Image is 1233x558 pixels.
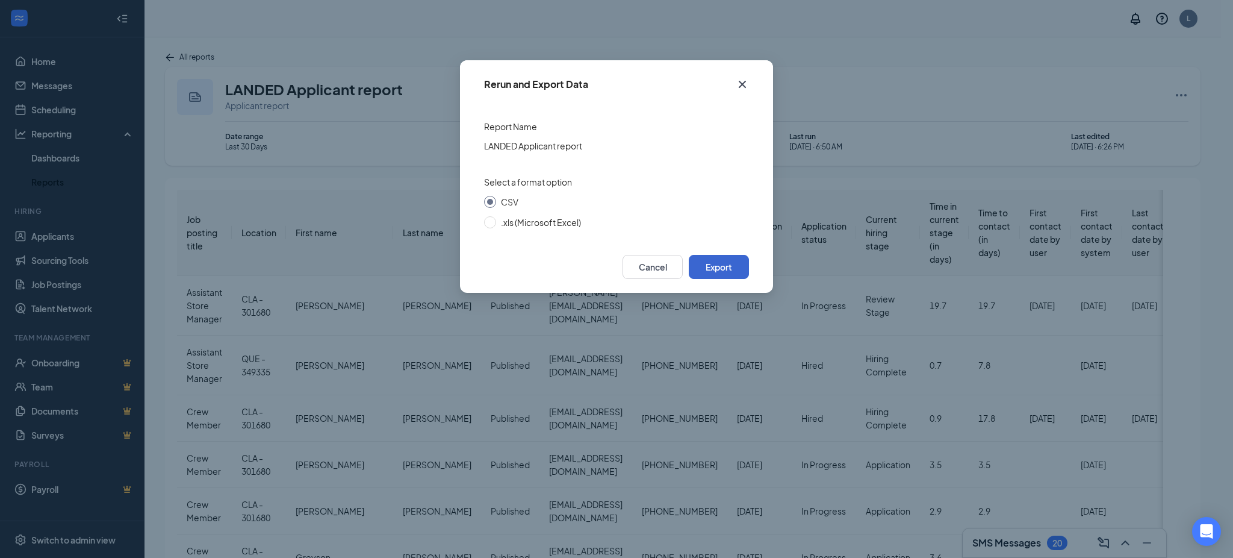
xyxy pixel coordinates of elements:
[501,196,518,207] span: CSV
[735,77,750,92] svg: Cross
[623,255,683,279] button: Cancel
[689,255,749,279] button: Export
[484,121,537,133] span: Report Name
[484,140,582,152] span: LANDED Applicant report
[1192,517,1221,546] div: Open Intercom Messenger
[484,176,572,188] span: Select a format option
[484,78,588,91] div: Rerun and Export Data
[501,217,581,228] span: .xls (Microsoft Excel)
[726,60,759,108] button: Close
